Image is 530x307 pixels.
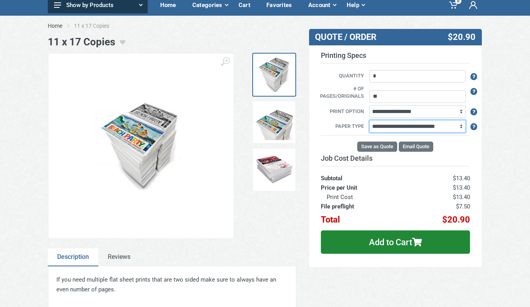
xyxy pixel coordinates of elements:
button: Email Quote [399,142,433,152]
span: $20.90 [448,32,476,42]
a: Flyers [252,148,296,192]
a: Tabloid [252,101,296,144]
label: Quantity [315,72,368,81]
li: 11 x 17 Copies [74,22,121,30]
a: Copies [252,53,296,97]
img: Copies [92,97,190,195]
h3: Job Cost Details [321,154,470,163]
a: Reviews [98,248,140,266]
span: $7.50 [456,203,470,210]
th: Total [321,211,405,224]
label: Print Option [315,108,368,116]
label: Paper Type [315,122,368,131]
h3: Printing Specs [321,51,470,64]
span: $13.40 [453,194,470,201]
span: $13.40 [453,184,470,191]
img: Flyers [255,150,294,189]
a: Home [48,22,62,30]
th: Price per Unit [321,183,405,192]
th: File preflight [321,202,405,211]
label: # of pages/originals [315,85,368,101]
th: Subtotal [321,166,405,183]
th: Print Cost [321,192,405,202]
span: $20.90 [442,215,470,224]
button: Add to Cart [321,230,470,254]
span: $13.40 [453,175,470,182]
img: Tabloid [255,103,294,142]
a: Description [48,248,98,266]
h1: 11 x 17 Copies [48,36,115,48]
button: Save as Quote [357,142,397,152]
h3: QUOTE / ORDER [315,32,418,42]
img: Copies [255,55,294,94]
nav: breadcrumb [48,22,483,30]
